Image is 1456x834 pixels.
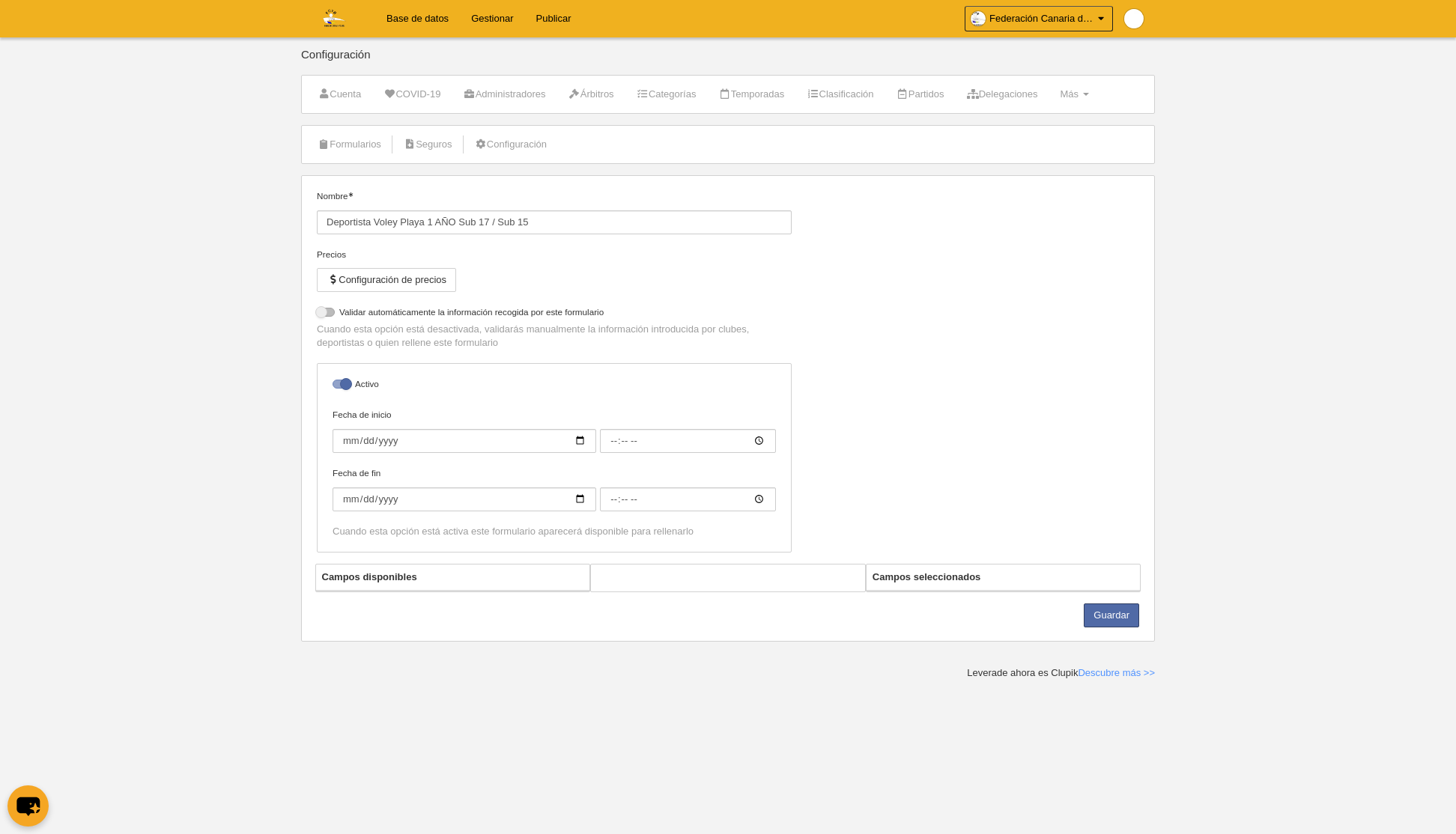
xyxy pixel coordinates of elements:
div: Cuando esta opción está activa este formulario aparecerá disponible para rellenarlo [333,525,776,538]
a: Temporadas [710,83,792,106]
input: Nombre [317,210,792,234]
input: Fecha de fin [600,487,776,511]
label: Activo [333,377,776,395]
input: Fecha de inicio [600,429,776,453]
a: COVID-19 [375,83,449,106]
a: Clasificación [798,83,882,106]
a: Descubre más >> [1078,667,1155,678]
a: Más [1052,83,1096,106]
img: Federación Canaria de Voleibol [302,9,364,27]
th: Campos disponibles [316,564,590,591]
input: Fecha de fin [333,487,596,511]
a: Partidos [888,83,953,106]
a: Administradores [455,83,553,106]
a: Árbitros [560,83,622,106]
button: Guardar [1084,603,1139,627]
th: Campos seleccionados [867,564,1141,591]
a: Configuración [467,133,555,156]
input: Fecha de inicio [333,429,596,453]
a: Seguros [395,133,461,156]
span: Más [1060,88,1079,100]
img: OaKdMG7jwavG.30x30.jpg [971,11,986,26]
p: Cuando esta opción está desactivada, validarás manualmente la información introducida por clubes,... [317,323,792,350]
div: Precios [317,248,792,261]
a: Formularios [309,133,389,156]
img: Pap9wwVNPjNR.30x30.jpg [1124,9,1144,28]
a: Cuenta [309,83,369,106]
i: Obligatorio [348,192,353,197]
div: Configuración [301,49,1155,75]
label: Fecha de inicio [333,408,776,453]
button: chat-button [7,785,49,827]
a: Federación Canaria de Voleibol [965,6,1113,31]
label: Fecha de fin [333,466,776,511]
a: Delegaciones [958,83,1046,106]
span: Federación Canaria de Voleibol [989,11,1094,26]
label: Validar automáticamente la información recogida por este formulario [317,305,792,323]
a: Categorías [628,83,705,106]
div: Leverade ahora es Clupik [967,666,1155,680]
button: Configuración de precios [317,268,456,292]
label: Nombre [317,189,792,234]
